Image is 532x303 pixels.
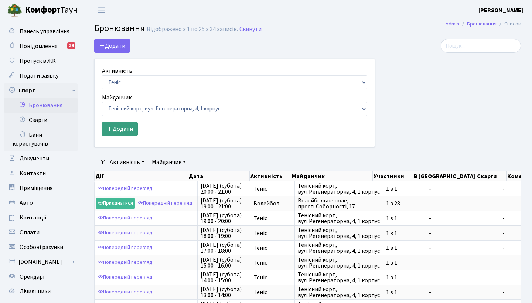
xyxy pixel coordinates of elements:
span: Тенісний корт, вул. Регенераторна, 4, 1 корпус [298,227,380,239]
span: [DATE] (субота) 14:00 - 15:00 [201,272,247,283]
span: - [502,186,528,192]
span: Волейбол [253,201,291,207]
span: 1 з 1 [386,230,423,236]
a: Попередній перегляд [96,272,154,283]
span: [DATE] (субота) 18:00 - 19:00 [201,227,247,239]
a: Приміщення [4,181,78,195]
span: 1 з 1 [386,215,423,221]
a: Попередній перегляд [96,212,154,224]
th: Активність [250,171,291,181]
span: - [502,230,528,236]
span: [DATE] (субота) 17:00 - 18:00 [201,242,247,254]
span: Теніс [253,230,291,236]
a: Попередній перегляд [96,183,154,194]
span: 1 з 28 [386,201,423,207]
span: - [502,289,528,295]
li: Список [497,20,521,28]
span: - [429,289,496,295]
span: Контакти [20,169,46,177]
span: Теніс [253,186,291,192]
span: Таун [25,4,78,17]
span: Тенісний корт, вул. Регенераторна, 4, 1 корпус [298,272,380,283]
a: [PERSON_NAME] [478,6,523,15]
a: Скинути [239,26,262,33]
a: Орендарі [4,269,78,284]
span: Оплати [20,228,40,236]
span: - [502,201,528,207]
a: [DOMAIN_NAME] [4,255,78,269]
span: Теніс [253,275,291,280]
span: Бронювання [94,22,145,35]
a: Спорт [4,83,78,98]
label: Майданчик [102,93,132,102]
nav: breadcrumb [434,16,532,32]
a: Бронювання [4,98,78,113]
button: Переключити навігацію [92,4,111,16]
a: Авто [4,195,78,210]
span: Теніс [253,289,291,295]
div: 39 [67,42,75,49]
span: - [429,186,496,192]
span: Подати заявку [20,72,58,80]
button: Додати [94,39,130,53]
a: Приєднатися [96,198,135,209]
a: Попередній перегляд [96,242,154,253]
th: Майданчик [291,171,373,181]
span: Теніс [253,260,291,266]
span: Тенісний корт, вул. Регенераторна, 4, 1 корпус [298,286,380,298]
span: Повідомлення [20,42,57,50]
span: 1 з 1 [386,260,423,266]
a: Контакти [4,166,78,181]
span: Волейбольне поле, просп. Соборності, 17 [298,198,380,210]
a: Попередній перегляд [96,257,154,268]
span: Квитанції [20,214,47,222]
b: Комфорт [25,4,61,16]
span: Теніс [253,245,291,251]
a: Квитанції [4,210,78,225]
span: Тенісний корт, вул. Регенераторна, 4, 1 корпус [298,212,380,224]
a: Пропуск в ЖК [4,54,78,68]
a: Активність [107,156,147,168]
input: Пошук... [441,39,521,53]
span: Тенісний корт, вул. Регенераторна, 4, 1 корпус [298,257,380,269]
span: 1 з 1 [386,186,423,192]
a: Попередній перегляд [136,198,194,209]
th: В [GEOGRAPHIC_DATA] [413,171,476,181]
span: 1 з 1 [386,245,423,251]
span: Особові рахунки [20,243,63,251]
span: - [429,201,496,207]
span: 1 з 1 [386,275,423,280]
span: Пропуск в ЖК [20,57,56,65]
span: - [429,260,496,266]
span: Приміщення [20,184,52,192]
span: - [429,245,496,251]
a: Лічильники [4,284,78,299]
span: [DATE] (субота) 20:00 - 21:00 [201,183,247,195]
span: [DATE] (субота) 19:00 - 20:00 [201,212,247,224]
a: Admin [446,20,459,28]
a: Повідомлення39 [4,39,78,54]
span: - [502,275,528,280]
a: Подати заявку [4,68,78,83]
a: Оплати [4,225,78,240]
span: Документи [20,154,49,163]
span: [DATE] (субота) 19:00 - 21:00 [201,198,247,210]
span: - [429,275,496,280]
a: Панель управління [4,24,78,39]
span: Тенісний корт, вул. Регенераторна, 4, 1 корпус [298,242,380,254]
span: - [429,215,496,221]
label: Активність [102,67,132,75]
a: Особові рахунки [4,240,78,255]
span: Теніс [253,215,291,221]
a: Бани користувачів [4,127,78,151]
a: Майданчик [149,156,189,168]
span: Авто [20,199,33,207]
span: - [429,230,496,236]
th: Дії [95,171,188,181]
span: - [502,215,528,221]
span: Лічильники [20,287,51,296]
span: [DATE] (субота) 13:00 - 14:00 [201,286,247,298]
img: logo.png [7,3,22,18]
a: Документи [4,151,78,166]
span: Панель управління [20,27,69,35]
